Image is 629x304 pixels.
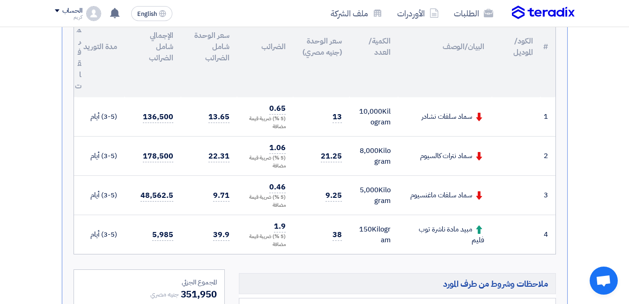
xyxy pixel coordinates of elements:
span: 1.9 [274,221,286,232]
span: 9.25 [326,190,342,202]
div: Open chat [590,267,618,295]
a: ملف الشركة [323,2,390,24]
span: 150 [359,224,372,234]
span: 0.46 [269,181,286,193]
span: 39.9 [213,229,229,241]
td: Kilogram [349,176,398,215]
div: المجموع الجزئي [81,277,217,287]
div: سماد سلفات ماغنسيوم [406,190,484,201]
span: 21.25 [321,151,342,162]
span: 1.06 [269,142,286,154]
div: مبيد مادة ناشرة توب فليم [406,224,484,245]
span: 8,000 [360,145,378,156]
span: 178,500 [143,151,173,162]
td: 1 [540,97,555,137]
td: (3-5) أيام [76,215,125,254]
span: 5,985 [152,229,173,241]
span: 10,000 [359,106,382,116]
td: Kilogram [349,137,398,176]
img: Teradix logo [512,6,575,20]
td: (3-5) أيام [76,137,125,176]
a: الطلبات [446,2,501,24]
a: الأوردرات [390,2,446,24]
h5: ملاحظات وشروط من طرف المورد [239,273,556,294]
div: سماد سلفات نشادر [406,111,484,122]
span: جنيه مصري [150,290,178,299]
div: (5 %) ضريبة قيمة مضافة [244,115,286,130]
td: Kilogram [349,215,398,254]
td: (3-5) أيام [76,176,125,215]
div: كريم [55,14,82,20]
span: 22.31 [208,151,229,162]
button: English [131,6,172,21]
span: 136,500 [143,111,173,123]
td: Kilogram [349,97,398,137]
span: 351,950 [181,287,217,301]
div: سماد نترات كالسيوم [406,151,484,161]
span: 48,562.5 [141,190,173,202]
td: 4 [540,215,555,254]
div: (5 %) ضريبة قيمة مضافة [244,194,286,209]
span: 13 [333,111,342,123]
span: English [137,11,157,17]
span: 13.65 [208,111,229,123]
span: 0.65 [269,103,286,115]
div: (5 %) ضريبة قيمة مضافة [244,233,286,248]
span: 5,000 [360,185,378,195]
td: (3-5) أيام [76,97,125,137]
span: 38 [333,229,342,241]
div: الحساب [62,7,82,15]
td: 2 [540,137,555,176]
img: profile_test.png [86,6,101,21]
td: 3 [540,176,555,215]
span: 9.71 [213,190,229,202]
div: (5 %) ضريبة قيمة مضافة [244,154,286,170]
